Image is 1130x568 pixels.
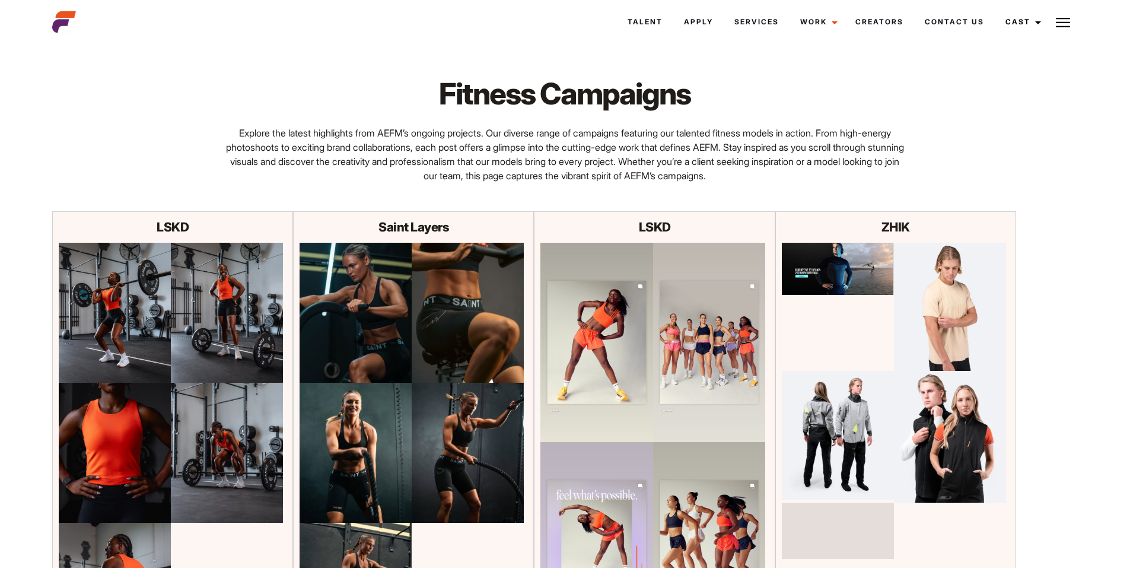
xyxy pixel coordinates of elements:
p: LSKD [540,218,768,237]
h1: Fitness Campaigns [312,76,817,112]
p: Saint Layers [300,218,527,237]
a: Work [790,6,845,38]
p: ZHIK [782,218,1010,237]
img: Burger icon [1056,15,1070,30]
p: Explore the latest highlights from AEFM’s ongoing projects. Our diverse range of campaigns featur... [225,126,904,183]
a: Creators [845,6,914,38]
img: cropped-aefm-brand-fav-22-square.png [52,10,76,34]
p: LSKD [59,218,287,237]
a: Cast [995,6,1048,38]
a: Services [724,6,790,38]
a: Talent [617,6,673,38]
a: Apply [673,6,724,38]
a: Contact Us [914,6,995,38]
